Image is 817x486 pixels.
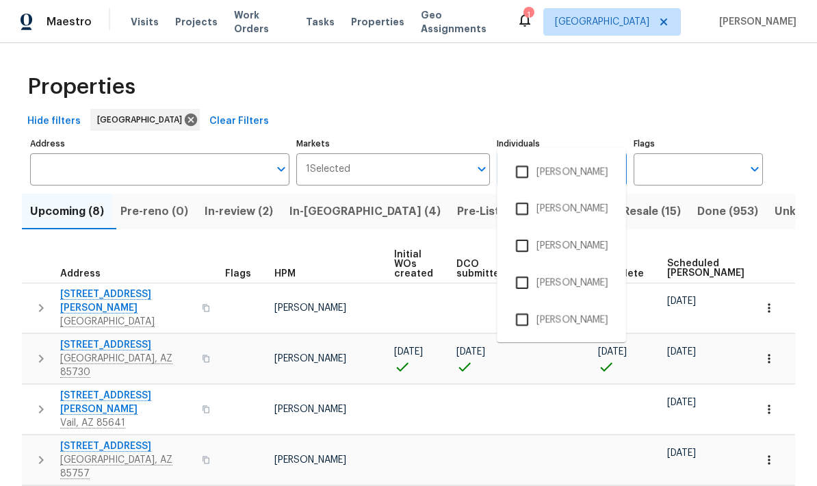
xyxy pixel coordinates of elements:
span: [DATE] [667,296,696,306]
span: Upcoming (8) [30,202,104,221]
span: [PERSON_NAME] [274,405,346,414]
span: Properties [351,15,404,29]
button: Hide filters [22,109,86,134]
li: [PERSON_NAME] [508,157,615,186]
span: [PERSON_NAME] [714,15,796,29]
span: Done (953) [697,202,758,221]
span: [DATE] [394,347,423,357]
li: [PERSON_NAME] [508,194,615,223]
span: Resale (15) [623,202,681,221]
span: [DATE] [667,448,696,458]
span: Pre-Listing (1) [457,202,532,221]
span: Clear Filters [209,113,269,130]
span: Pre-reno (0) [120,202,188,221]
span: [DATE] [667,347,696,357]
span: DCO submitted [456,259,506,279]
li: [PERSON_NAME] [508,231,615,260]
span: Visits [131,15,159,29]
label: Address [30,140,289,148]
span: [PERSON_NAME] [274,354,346,363]
span: Initial WOs created [394,250,433,279]
span: 1 Selected [306,164,350,175]
button: Open [272,159,291,179]
button: Clear Filters [204,109,274,134]
div: [GEOGRAPHIC_DATA] [90,109,200,131]
span: [DATE] [456,347,485,357]
label: Markets [296,140,491,148]
span: Work Orders [234,8,289,36]
span: [PERSON_NAME] [274,303,346,313]
span: [GEOGRAPHIC_DATA] [555,15,649,29]
li: [PERSON_NAME] [508,268,615,297]
button: Close [609,159,628,179]
span: Hide filters [27,113,81,130]
span: [GEOGRAPHIC_DATA] [97,113,187,127]
span: Maestro [47,15,92,29]
span: Projects [175,15,218,29]
span: In-review (2) [205,202,273,221]
button: Open [745,159,764,179]
span: [DATE] [667,398,696,407]
span: Tasks [306,17,335,27]
span: In-[GEOGRAPHIC_DATA] (4) [289,202,441,221]
span: HPM [274,269,296,279]
div: 1 [523,8,533,22]
button: Open [472,159,491,179]
span: Address [60,269,101,279]
li: [PERSON_NAME] [508,305,615,334]
label: Flags [634,140,763,148]
span: Scheduled [PERSON_NAME] [667,259,744,278]
span: [DATE] [598,347,627,357]
span: Geo Assignments [421,8,500,36]
label: Individuals [497,140,626,148]
span: Properties [27,80,135,94]
span: Flags [225,269,251,279]
span: [PERSON_NAME] [274,455,346,465]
